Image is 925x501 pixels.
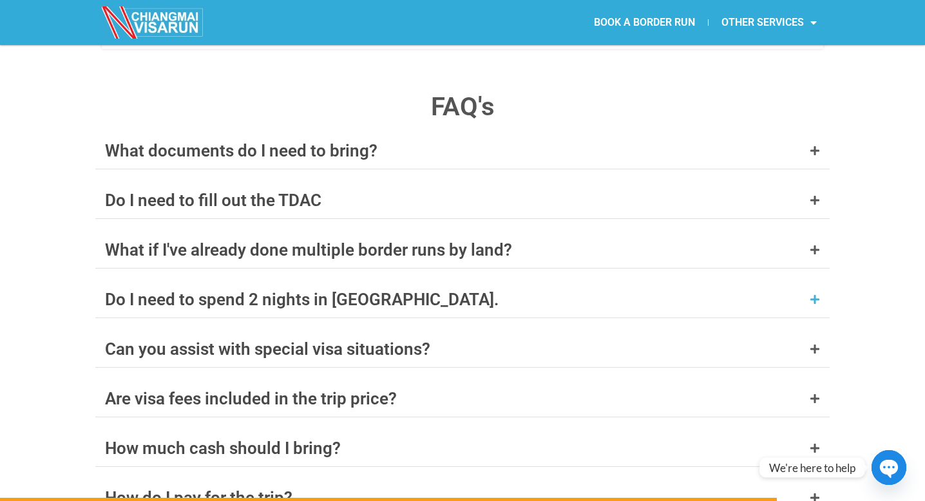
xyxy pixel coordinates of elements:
div: What documents do I need to bring? [105,142,377,159]
div: What if I've already done multiple border runs by land? [105,241,512,258]
div: Are visa fees included in the trip price? [105,390,397,407]
div: Can you assist with special visa situations? [105,341,430,357]
div: Do I need to spend 2 nights in [GEOGRAPHIC_DATA]. [105,291,499,308]
nav: Menu [463,8,830,37]
div: Do I need to fill out the TDAC [105,192,321,209]
div: How much cash should I bring? [105,440,341,457]
a: OTHER SERVICES [709,8,830,37]
a: BOOK A BORDER RUN [581,8,708,37]
h4: FAQ's [95,94,830,120]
